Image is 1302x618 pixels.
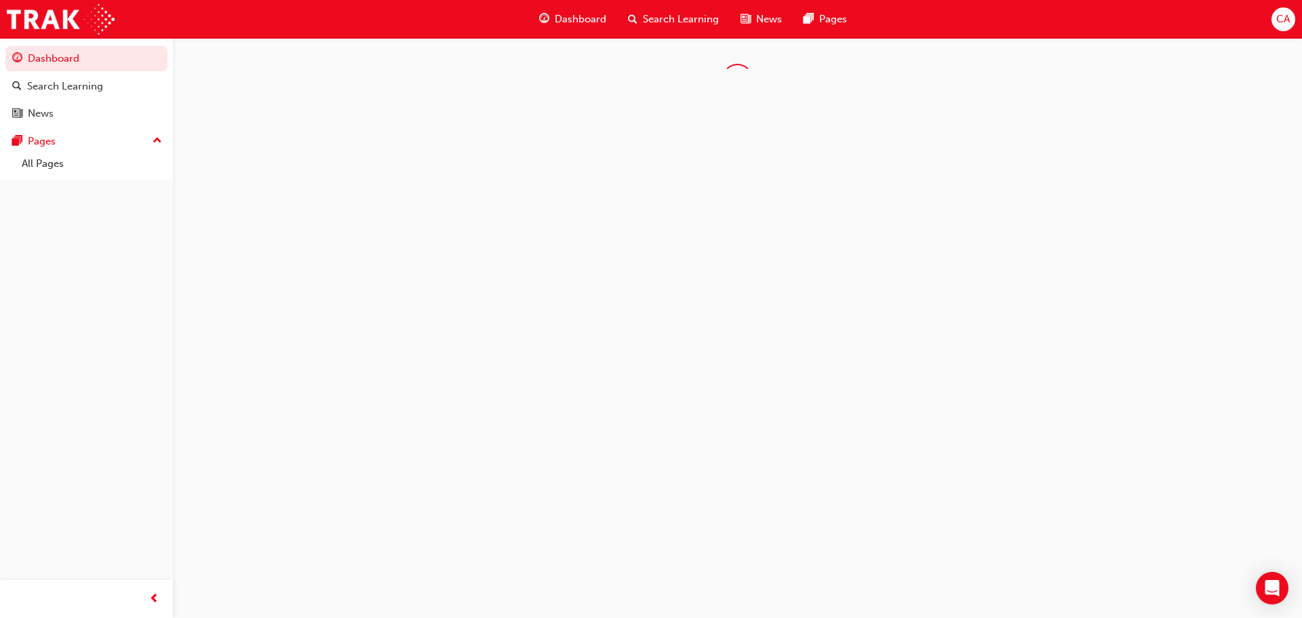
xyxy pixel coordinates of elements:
a: Dashboard [5,46,167,71]
div: Search Learning [27,79,103,94]
div: Open Intercom Messenger [1256,572,1288,604]
a: pages-iconPages [793,5,858,33]
div: News [28,106,54,121]
button: Pages [5,129,167,154]
span: news-icon [12,108,22,120]
button: CA [1271,7,1295,31]
span: search-icon [628,11,637,28]
div: Pages [28,134,56,149]
span: Pages [819,12,847,27]
span: guage-icon [539,11,549,28]
a: news-iconNews [730,5,793,33]
span: CA [1276,12,1290,27]
span: search-icon [12,81,22,93]
span: news-icon [741,11,751,28]
a: guage-iconDashboard [528,5,617,33]
button: DashboardSearch LearningNews [5,43,167,129]
a: News [5,101,167,126]
a: Search Learning [5,74,167,99]
span: pages-icon [804,11,814,28]
span: Search Learning [643,12,719,27]
span: up-icon [153,132,162,150]
span: Dashboard [555,12,606,27]
a: All Pages [16,153,167,174]
span: News [756,12,782,27]
span: guage-icon [12,53,22,65]
img: Trak [7,4,115,35]
span: prev-icon [149,591,159,608]
span: pages-icon [12,136,22,148]
a: search-iconSearch Learning [617,5,730,33]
